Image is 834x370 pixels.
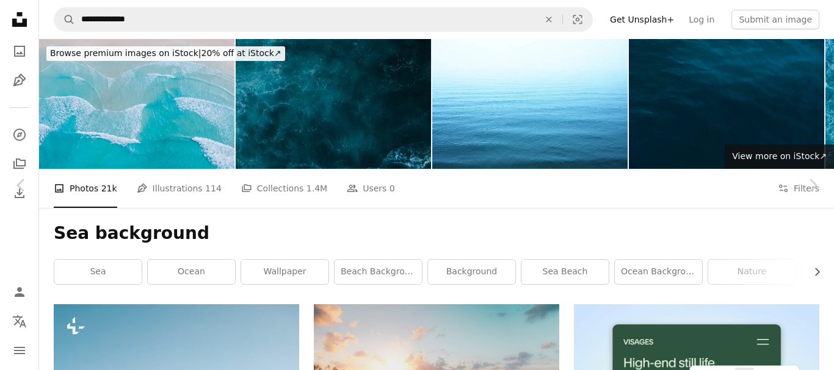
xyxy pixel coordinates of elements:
a: Browse premium images on iStock|20% off at iStock↗ [39,39,292,68]
a: background [428,260,515,284]
button: Language [7,309,32,333]
a: ocean [148,260,235,284]
button: Menu [7,338,32,363]
button: Visual search [563,8,592,31]
a: sea [54,260,142,284]
span: View more on iStock ↗ [732,151,827,161]
button: Submit an image [731,10,819,29]
a: Illustrations [7,68,32,93]
span: 0 [390,182,395,195]
span: Browse premium images on iStock | [50,48,201,58]
a: nature [708,260,796,284]
h1: Sea background [54,222,819,244]
a: beach background [335,260,422,284]
a: sea beach [521,260,609,284]
a: wallpaper [241,260,328,284]
button: Clear [535,8,562,31]
a: Collections 1.4M [241,169,327,208]
button: Filters [778,169,819,208]
a: Get Unsplash+ [603,10,681,29]
span: 114 [205,182,222,195]
a: Illustrations 114 [137,169,222,208]
img: Full Frame Shot Of Sea [236,39,431,169]
a: Photos [7,39,32,63]
a: Next [791,127,834,244]
img: Ripples on blue water surface [432,39,628,169]
img: The pattern of waves, Lucky Bay, Australia [39,39,234,169]
a: Log in / Sign up [7,280,32,304]
a: Users 0 [347,169,395,208]
button: Search Unsplash [54,8,75,31]
a: ocean background [615,260,702,284]
form: Find visuals sitewide [54,7,593,32]
span: 20% off at iStock ↗ [50,48,281,58]
img: Sea surface under blue moonlight of the deep sea [629,39,824,169]
a: Log in [681,10,722,29]
span: 1.4M [306,182,327,195]
a: View more on iStock↗ [725,144,834,169]
a: Explore [7,123,32,147]
button: scroll list to the right [806,260,819,284]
